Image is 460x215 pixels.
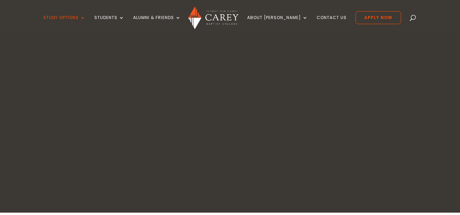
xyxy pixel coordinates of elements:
a: Alumni & Friends [133,15,181,31]
img: Carey Baptist College [188,6,238,29]
a: Apply Now [355,11,401,24]
a: Study Options [43,15,85,31]
a: Contact Us [317,15,347,31]
a: Students [94,15,124,31]
a: About [PERSON_NAME] [247,15,308,31]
